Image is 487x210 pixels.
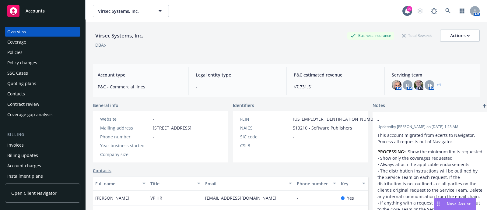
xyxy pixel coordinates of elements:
span: Accounts [26,9,45,13]
a: SSC Cases [5,68,80,78]
div: SIC code [240,133,290,140]
div: Billing updates [7,151,38,160]
a: Contract review [5,99,80,109]
p: This account migrated from ecerts to Navigator. Process all requests out of Navigator. [377,132,483,145]
button: Actions [440,30,480,42]
span: - [377,117,468,123]
button: Phone number [294,176,338,191]
a: Contacts [5,89,80,99]
div: Policies [7,48,23,57]
div: Drag to move [434,198,442,210]
span: Open Client Navigator [11,190,57,196]
span: Virsec Systems, Inc. [98,8,151,14]
a: Accounts [5,2,80,20]
div: Email [205,180,285,187]
span: - [293,133,294,140]
a: Installment plans [5,171,80,181]
div: Overview [7,27,26,37]
a: Overview [5,27,80,37]
div: Contract review [7,99,39,109]
strong: PROCESSING: [377,149,405,155]
span: - [196,84,279,90]
div: Business Insurance [347,32,394,39]
button: Title [148,176,203,191]
div: Company size [100,151,150,158]
a: Switch app [456,5,468,17]
div: DBA: - [95,42,107,48]
div: Title [150,180,194,187]
div: Mailing address [100,125,150,131]
span: Account type [98,72,181,78]
a: Coverage gap analysis [5,110,80,119]
span: Updated by [PERSON_NAME] on [DATE] 1:23 AM [377,124,483,130]
div: Billing [5,132,80,138]
div: Contacts [7,89,25,99]
a: Quoting plans [5,79,80,88]
span: - [293,142,294,149]
button: Key contact [338,176,368,191]
a: Policies [5,48,80,57]
div: CSLB [240,142,290,149]
span: - [153,133,154,140]
div: Virsec Systems, Inc. [93,32,146,40]
button: Virsec Systems, Inc. [93,5,169,17]
div: Account charges [7,161,41,171]
img: photo [392,80,401,90]
div: Installment plans [7,171,43,181]
div: Quoting plans [7,79,36,88]
span: [PERSON_NAME] [95,195,129,201]
a: Policy changes [5,58,80,68]
div: Invoices [7,140,24,150]
span: - [153,151,154,158]
a: Search [442,5,454,17]
span: Nova Assist [447,201,471,206]
div: Coverage [7,37,26,47]
span: VP HR [150,195,162,201]
a: Report a Bug [428,5,440,17]
a: Coverage [5,37,80,47]
img: photo [414,80,423,90]
div: SSC Cases [7,68,28,78]
div: 20 [407,6,412,12]
span: General info [93,102,118,109]
a: - [297,195,303,201]
span: P&C - Commercial lines [98,84,181,90]
span: Legal entity type [196,72,279,78]
div: Actions [450,30,470,41]
span: Servicing team [392,72,475,78]
div: NAICS [240,125,290,131]
a: Start snowing [414,5,426,17]
span: $7,731.51 [294,84,377,90]
a: +1 [437,83,441,87]
div: FEIN [240,116,290,122]
span: [STREET_ADDRESS] [153,125,191,131]
a: Invoices [5,140,80,150]
a: Billing updates [5,151,80,160]
a: Account charges [5,161,80,171]
div: Year business started [100,142,150,149]
span: - [153,142,154,149]
span: LI [406,82,409,88]
div: Full name [95,180,139,187]
span: Yes [347,195,354,201]
div: Policy changes [7,58,37,68]
span: P&C estimated revenue [294,72,377,78]
div: Phone number [297,180,329,187]
span: [US_EMPLOYER_IDENTIFICATION_NUMBER] [293,116,380,122]
a: [EMAIL_ADDRESS][DOMAIN_NAME] [205,195,281,201]
a: Contacts [93,167,111,174]
span: TF [427,82,432,88]
div: Coverage gap analysis [7,110,53,119]
span: 513210 - Software Publishers [293,125,352,131]
div: Website [100,116,150,122]
div: Phone number [100,133,150,140]
span: Identifiers [233,102,254,109]
div: Key contact [341,180,359,187]
button: Full name [93,176,148,191]
div: Total Rewards [399,32,435,39]
a: - [153,116,154,122]
span: Notes [373,102,385,109]
button: Email [203,176,294,191]
button: Nova Assist [434,198,476,210]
